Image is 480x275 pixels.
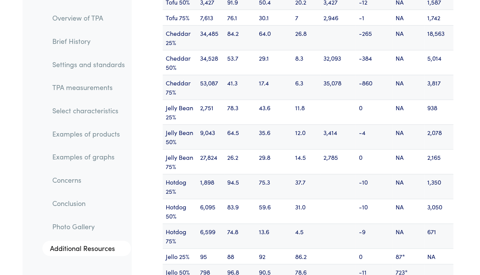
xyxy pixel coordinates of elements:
[256,174,292,199] td: 75.3
[224,100,256,124] td: 78.3
[42,241,131,256] a: Additional Resources
[46,195,131,212] a: Conclusion
[224,75,256,100] td: 41.3
[356,199,393,224] td: -10
[393,149,424,174] td: NA
[256,149,292,174] td: 29.8
[424,10,453,25] td: 1,742
[163,124,197,149] td: Jelly Bean 50%
[292,199,320,224] td: 31.0
[256,50,292,75] td: 29.1
[393,10,424,25] td: NA
[320,50,356,75] td: 32,093
[197,50,225,75] td: 34,528
[393,75,424,100] td: NA
[46,217,131,235] a: Photo Gallery
[224,224,256,248] td: 74.8
[46,79,131,96] a: TPA measurements
[292,124,320,149] td: 12.0
[224,25,256,50] td: 84.2
[224,50,256,75] td: 53.7
[256,248,292,264] td: 92
[197,174,225,199] td: 1,898
[224,199,256,224] td: 83.9
[424,248,453,264] td: NA
[46,55,131,73] a: Settings and standards
[424,199,453,224] td: 3,050
[163,149,197,174] td: Jelly Bean 75%
[356,248,393,264] td: 0
[393,224,424,248] td: NA
[356,100,393,124] td: 0
[292,224,320,248] td: 4.5
[292,248,320,264] td: 86.2
[224,10,256,25] td: 76.1
[163,10,197,25] td: Tofu 75%
[356,149,393,174] td: 0
[356,10,393,25] td: -1
[163,25,197,50] td: Cheddar 25%
[163,50,197,75] td: Cheddar 50%
[356,224,393,248] td: -9
[163,75,197,100] td: Cheddar 75%
[356,50,393,75] td: -384
[393,100,424,124] td: NA
[356,124,393,149] td: -4
[197,199,225,224] td: 6,095
[46,9,131,27] a: Overview of TPA
[256,199,292,224] td: 59.6
[393,124,424,149] td: NA
[224,248,256,264] td: 88
[292,174,320,199] td: 37.7
[424,25,453,50] td: 18,563
[46,102,131,119] a: Select characteristics
[256,124,292,149] td: 35.6
[256,224,292,248] td: 13.6
[256,25,292,50] td: 64.0
[163,199,197,224] td: Hotdog 50%
[46,32,131,50] a: Brief History
[46,125,131,143] a: Examples of products
[424,50,453,75] td: 5,014
[197,224,225,248] td: 6,599
[292,25,320,50] td: 26.8
[224,174,256,199] td: 94.5
[393,174,424,199] td: NA
[292,50,320,75] td: 8.3
[356,25,393,50] td: -265
[256,10,292,25] td: 30.1
[393,199,424,224] td: NA
[356,75,393,100] td: -860
[197,149,225,174] td: 27,824
[424,75,453,100] td: 3,817
[424,224,453,248] td: 671
[393,50,424,75] td: NA
[197,124,225,149] td: 9,043
[424,100,453,124] td: 938
[393,25,424,50] td: NA
[197,75,225,100] td: 53,087
[46,148,131,166] a: Examples of graphs
[224,149,256,174] td: 26.2
[163,248,197,264] td: Jello 25%
[292,10,320,25] td: 7
[320,124,356,149] td: 3,414
[46,171,131,189] a: Concerns
[163,174,197,199] td: Hotdog 25%
[197,25,225,50] td: 34,485
[356,174,393,199] td: -10
[197,100,225,124] td: 2,751
[320,10,356,25] td: 2,946
[163,100,197,124] td: Jelly Bean 25%
[197,10,225,25] td: 7,613
[256,100,292,124] td: 43.6
[424,174,453,199] td: 1,350
[320,149,356,174] td: 2,785
[292,149,320,174] td: 14.5
[320,75,356,100] td: 35,078
[292,75,320,100] td: 6.3
[424,124,453,149] td: 2,078
[256,75,292,100] td: 17.4
[163,224,197,248] td: Hotdog 75%
[224,124,256,149] td: 64.5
